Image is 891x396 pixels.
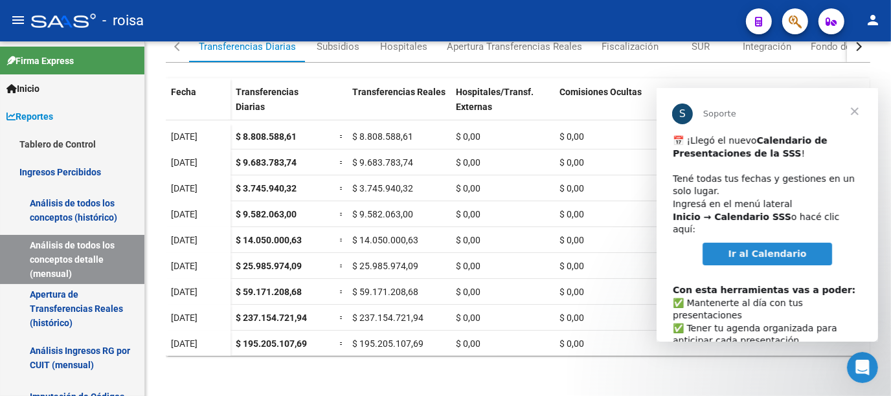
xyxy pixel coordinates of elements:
[456,131,480,142] span: $ 0,00
[236,87,299,112] span: Transferencias Diarias
[171,87,196,97] span: Fecha
[317,39,359,54] div: Subsidios
[559,131,584,142] span: $ 0,00
[559,287,584,297] span: $ 0,00
[352,209,413,219] span: $ 9.582.063,00
[692,39,710,54] div: SUR
[380,39,427,54] div: Hospitales
[559,183,584,193] span: $ 0,00
[865,12,881,28] mat-icon: person
[236,209,297,219] span: $ 9.582.063,00
[171,338,197,349] span: [DATE]
[559,261,584,271] span: $ 0,00
[559,209,584,219] span: $ 0,00
[102,6,144,35] span: - roisa
[559,313,584,323] span: $ 0,00
[6,109,53,124] span: Reportes
[456,313,480,323] span: $ 0,00
[339,261,344,271] span: =
[559,157,584,168] span: $ 0,00
[352,261,418,271] span: $ 25.985.974,09
[16,197,199,207] b: Con esta herramientas vas a poder:
[10,12,26,28] mat-icon: menu
[352,131,413,142] span: $ 8.808.588,61
[339,157,344,168] span: =
[847,352,878,383] iframe: Intercom live chat
[6,82,39,96] span: Inicio
[6,54,74,68] span: Firma Express
[236,287,302,297] span: $ 59.171.208,68
[236,261,302,271] span: $ 25.985.974,09
[352,235,418,245] span: $ 14.050.000,63
[236,235,302,245] span: $ 14.050.000,63
[352,287,418,297] span: $ 59.171.208,68
[171,261,197,271] span: [DATE]
[339,235,344,245] span: =
[171,287,197,297] span: [DATE]
[352,313,423,323] span: $ 237.154.721,94
[451,78,554,133] datatable-header-cell: Hospitales/Transf. Externas
[339,183,344,193] span: =
[352,87,445,97] span: Transferencias Reales
[339,313,344,323] span: =
[456,87,534,112] span: Hospitales/Transf. Externas
[171,235,197,245] span: [DATE]
[171,131,197,142] span: [DATE]
[347,78,451,133] datatable-header-cell: Transferencias Reales
[236,131,297,142] span: $ 8.808.588,61
[171,157,197,168] span: [DATE]
[559,235,584,245] span: $ 0,00
[199,39,296,54] div: Transferencias Diarias
[339,209,344,219] span: =
[456,209,480,219] span: $ 0,00
[554,78,658,133] datatable-header-cell: Comisiones Ocultas
[171,209,197,219] span: [DATE]
[456,287,480,297] span: $ 0,00
[352,338,423,349] span: $ 195.205.107,69
[236,338,307,349] span: $ 195.205.107,69
[236,157,297,168] span: $ 9.683.783,74
[339,338,344,349] span: =
[456,183,480,193] span: $ 0,00
[559,87,642,97] span: Comisiones Ocultas
[602,39,659,54] div: Fiscalización
[559,338,584,349] span: $ 0,00
[352,183,413,193] span: $ 3.745.940,32
[166,78,231,133] datatable-header-cell: Fecha
[352,157,413,168] span: $ 9.683.783,74
[16,183,205,348] div: ​✅ Mantenerte al día con tus presentaciones ✅ Tener tu agenda organizada para anticipar cada pres...
[171,183,197,193] span: [DATE]
[231,78,334,133] datatable-header-cell: Transferencias Diarias
[456,261,480,271] span: $ 0,00
[456,338,480,349] span: $ 0,00
[456,157,480,168] span: $ 0,00
[456,235,480,245] span: $ 0,00
[447,39,582,54] div: Apertura Transferencias Reales
[236,313,307,323] span: $ 237.154.721,94
[339,131,344,142] span: =
[339,287,344,297] span: =
[171,313,197,323] span: [DATE]
[743,39,791,54] div: Integración
[657,88,878,342] iframe: Intercom live chat mensaje
[236,183,297,193] span: $ 3.745.940,32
